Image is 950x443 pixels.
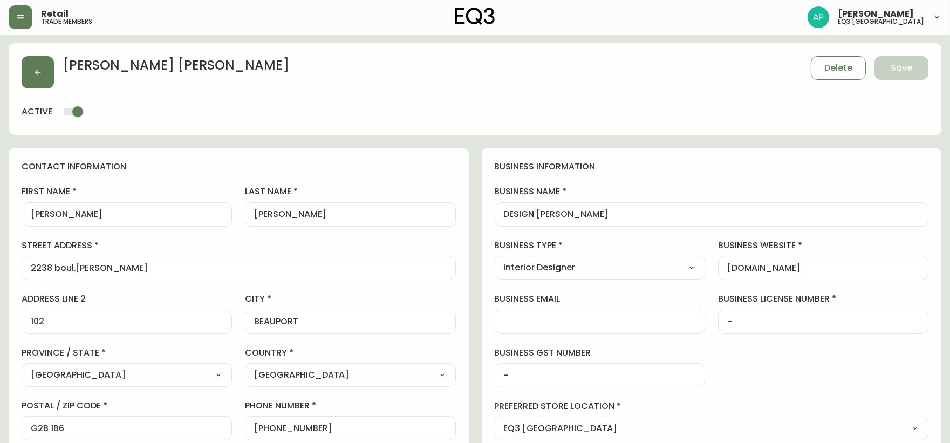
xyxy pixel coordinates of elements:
[22,347,232,359] label: province / state
[22,293,232,305] label: address line 2
[22,161,456,173] h4: contact information
[22,106,52,118] h4: active
[495,161,929,173] h4: business information
[22,186,232,197] label: first name
[808,6,829,28] img: 3897410ab0ebf58098a0828baeda1fcd
[245,400,455,412] label: phone number
[495,186,929,197] label: business name
[718,293,928,305] label: business license number
[495,240,705,251] label: business type
[838,10,914,18] span: [PERSON_NAME]
[63,56,289,80] h2: [PERSON_NAME] [PERSON_NAME]
[495,293,705,305] label: business email
[22,240,456,251] label: street address
[838,18,924,25] h5: eq3 [GEOGRAPHIC_DATA]
[41,10,69,18] span: Retail
[455,8,495,25] img: logo
[824,62,852,74] span: Delete
[727,263,919,273] input: https://www.designshop.com
[495,400,929,412] label: preferred store location
[495,347,705,359] label: business gst number
[41,18,92,25] h5: trade members
[811,56,866,80] button: Delete
[718,240,928,251] label: business website
[22,400,232,412] label: postal / zip code
[245,293,455,305] label: city
[245,186,455,197] label: last name
[245,347,455,359] label: country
